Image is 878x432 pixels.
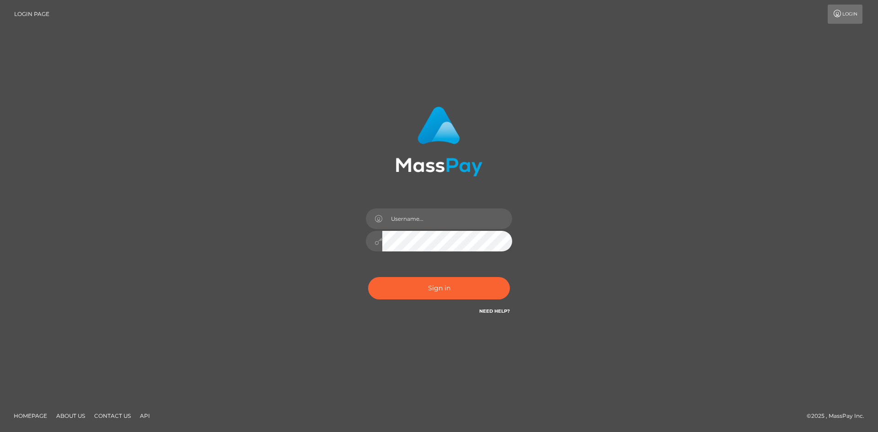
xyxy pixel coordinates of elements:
a: API [136,409,154,423]
button: Sign in [368,277,510,299]
a: Login Page [14,5,49,24]
a: Homepage [10,409,51,423]
img: MassPay Login [396,107,482,176]
a: Login [828,5,862,24]
a: Need Help? [479,308,510,314]
div: © 2025 , MassPay Inc. [807,411,871,421]
a: Contact Us [91,409,134,423]
input: Username... [382,208,512,229]
a: About Us [53,409,89,423]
